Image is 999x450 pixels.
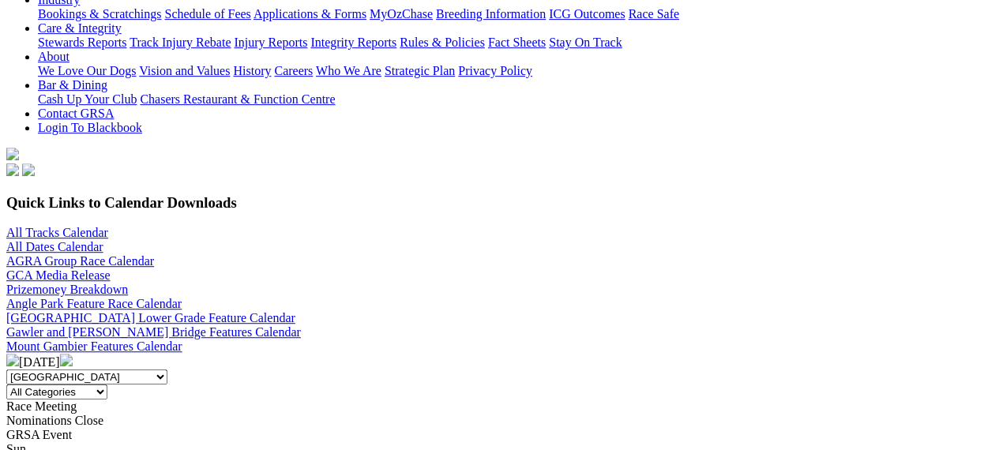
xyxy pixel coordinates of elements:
a: Angle Park Feature Race Calendar [6,297,182,310]
a: Schedule of Fees [164,7,250,21]
a: Stewards Reports [38,36,126,49]
a: GCA Media Release [6,268,111,282]
a: Login To Blackbook [38,121,142,134]
a: Gawler and [PERSON_NAME] Bridge Features Calendar [6,325,301,339]
a: Chasers Restaurant & Function Centre [140,92,335,106]
img: chevron-right-pager-white.svg [60,354,73,366]
a: Race Safe [628,7,678,21]
div: Bar & Dining [38,92,993,107]
a: Privacy Policy [458,64,532,77]
a: We Love Our Dogs [38,64,136,77]
a: Care & Integrity [38,21,122,35]
a: All Tracks Calendar [6,226,108,239]
img: facebook.svg [6,163,19,176]
a: [GEOGRAPHIC_DATA] Lower Grade Feature Calendar [6,311,295,324]
a: Applications & Forms [254,7,366,21]
a: History [233,64,271,77]
img: twitter.svg [22,163,35,176]
a: Track Injury Rebate [130,36,231,49]
div: About [38,64,993,78]
a: Breeding Information [436,7,546,21]
div: Race Meeting [6,399,993,414]
img: chevron-left-pager-white.svg [6,354,19,366]
a: AGRA Group Race Calendar [6,254,154,268]
a: Careers [274,64,313,77]
a: Fact Sheets [488,36,546,49]
a: Injury Reports [234,36,307,49]
a: Strategic Plan [385,64,455,77]
a: Bookings & Scratchings [38,7,161,21]
div: GRSA Event [6,428,993,442]
h3: Quick Links to Calendar Downloads [6,194,993,212]
a: Cash Up Your Club [38,92,137,106]
a: Stay On Track [549,36,622,49]
a: Bar & Dining [38,78,107,92]
div: [DATE] [6,354,993,369]
a: Mount Gambier Features Calendar [6,339,182,353]
div: Care & Integrity [38,36,993,50]
a: Integrity Reports [310,36,396,49]
a: About [38,50,69,63]
div: Industry [38,7,993,21]
a: Who We Are [316,64,381,77]
div: Nominations Close [6,414,993,428]
a: Prizemoney Breakdown [6,283,128,296]
a: Contact GRSA [38,107,114,120]
a: Vision and Values [139,64,230,77]
img: logo-grsa-white.png [6,148,19,160]
a: ICG Outcomes [549,7,625,21]
a: Rules & Policies [400,36,485,49]
a: MyOzChase [370,7,433,21]
a: All Dates Calendar [6,240,103,253]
